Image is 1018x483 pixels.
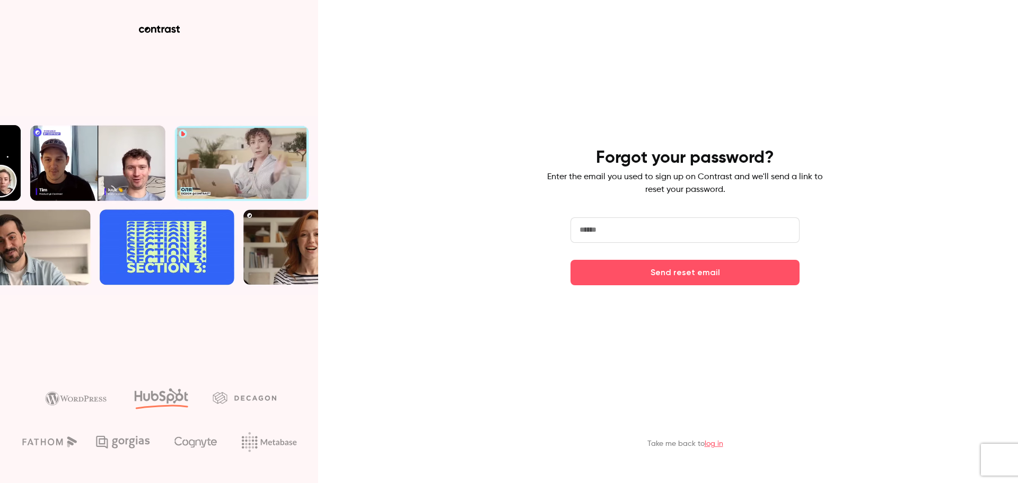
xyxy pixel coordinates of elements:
button: Send reset email [571,260,800,285]
p: Take me back to [647,438,723,449]
a: log in [705,440,723,447]
h4: Forgot your password? [596,147,774,169]
img: decagon [213,392,276,403]
p: Enter the email you used to sign up on Contrast and we'll send a link to reset your password. [547,171,823,196]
